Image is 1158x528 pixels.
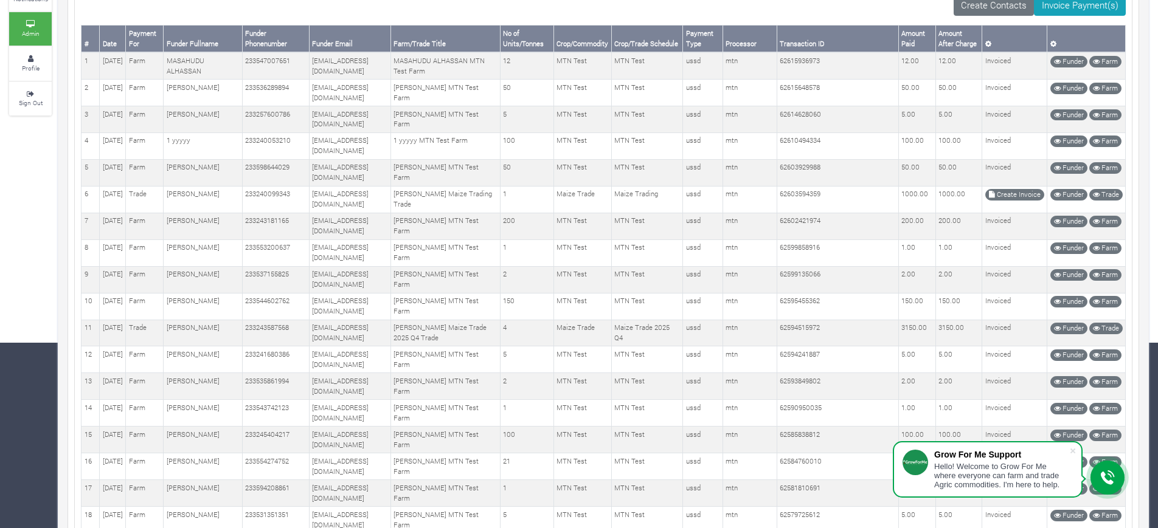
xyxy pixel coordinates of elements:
td: [DATE] [100,427,126,453]
td: 1.00 [935,239,982,266]
td: 2.00 [935,373,982,400]
td: 62603594359 [777,186,898,213]
td: Farm [126,239,164,266]
td: [PERSON_NAME] [164,373,243,400]
td: 50 [500,80,553,106]
a: Profile [9,47,52,80]
a: Funder [1050,135,1087,147]
a: Farm [1089,242,1122,254]
td: 12 [500,52,553,79]
td: [PERSON_NAME] [164,239,243,266]
td: MTN Test [553,213,611,239]
a: Farm [1089,83,1122,94]
td: 2 [500,266,553,293]
td: 62610494334 [777,132,898,159]
td: mtn [723,106,777,133]
td: [PERSON_NAME] MTN Test Farm [390,373,500,400]
td: 6 [81,186,100,213]
td: [EMAIL_ADDRESS][DOMAIN_NAME] [309,293,390,320]
td: 50.00 [898,159,935,186]
td: Farm [126,373,164,400]
td: mtn [723,52,777,79]
td: 100.00 [898,132,935,159]
td: [EMAIL_ADDRESS][DOMAIN_NAME] [309,52,390,79]
td: 233245404217 [242,427,309,453]
td: [PERSON_NAME] MTN Test Farm [390,239,500,266]
td: MTN Test [611,427,683,453]
td: 233544602762 [242,293,309,320]
td: MTN Test [553,239,611,266]
td: Invoiced [982,427,1047,453]
td: mtn [723,373,777,400]
td: Farm [126,346,164,373]
td: 62595455362 [777,293,898,320]
th: Amount After Charge [935,26,982,52]
td: MTN Test [611,213,683,239]
td: ussd [683,213,723,239]
td: mtn [723,80,777,106]
td: [PERSON_NAME] Maize Trade 2025 Q4 Trade [390,320,500,346]
td: Invoiced [982,159,1047,186]
td: ussd [683,52,723,79]
td: [PERSON_NAME] MTN Test Farm [390,427,500,453]
td: [PERSON_NAME] [164,266,243,293]
td: ussd [683,293,723,320]
td: Maize Trade [553,320,611,346]
td: [DATE] [100,320,126,346]
td: 233553200637 [242,239,309,266]
td: 100.00 [935,427,982,453]
td: Invoiced [982,293,1047,320]
td: 1 [500,400,553,427]
td: MTN Test [553,373,611,400]
th: Farm/Trade Title [390,26,500,52]
div: Grow For Me Support [934,450,1069,459]
td: 150.00 [898,293,935,320]
td: [PERSON_NAME] [164,186,243,213]
td: 233535861994 [242,373,309,400]
a: Funder [1050,376,1087,388]
a: Create Invoice [985,189,1044,201]
td: mtn [723,266,777,293]
td: ussd [683,239,723,266]
a: Farm [1089,109,1122,121]
td: 50.00 [935,159,982,186]
td: [PERSON_NAME] [164,400,243,427]
td: 3150.00 [935,320,982,346]
td: MTN Test [553,427,611,453]
td: [PERSON_NAME] MTN Test Farm [390,106,500,133]
td: [DATE] [100,293,126,320]
td: 62593849802 [777,373,898,400]
td: [PERSON_NAME] [164,106,243,133]
td: MTN Test [553,159,611,186]
td: [EMAIL_ADDRESS][DOMAIN_NAME] [309,186,390,213]
td: 1000.00 [935,186,982,213]
td: 100 [500,427,553,453]
td: [PERSON_NAME] MTN Test Farm [390,266,500,293]
td: mtn [723,159,777,186]
td: Invoiced [982,106,1047,133]
td: ussd [683,400,723,427]
td: 1 yyyyy [164,132,243,159]
td: 4 [81,132,100,159]
td: [PERSON_NAME] Maize Trading Trade [390,186,500,213]
td: 1.00 [935,400,982,427]
td: 11 [81,320,100,346]
td: 3150.00 [898,320,935,346]
td: Invoiced [982,346,1047,373]
td: 12 [81,346,100,373]
th: Crop/Trade Schedule [611,26,683,52]
td: ussd [683,132,723,159]
td: [EMAIL_ADDRESS][DOMAIN_NAME] [309,427,390,453]
td: MTN Test [611,373,683,400]
td: 233257600786 [242,106,309,133]
td: 62615648578 [777,80,898,106]
td: 233243181165 [242,213,309,239]
td: [EMAIL_ADDRESS][DOMAIN_NAME] [309,346,390,373]
td: 200 [500,213,553,239]
td: [DATE] [100,373,126,400]
td: Trade [126,320,164,346]
td: 1.00 [898,400,935,427]
td: [DATE] [100,346,126,373]
td: [DATE] [100,132,126,159]
td: [DATE] [100,453,126,480]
